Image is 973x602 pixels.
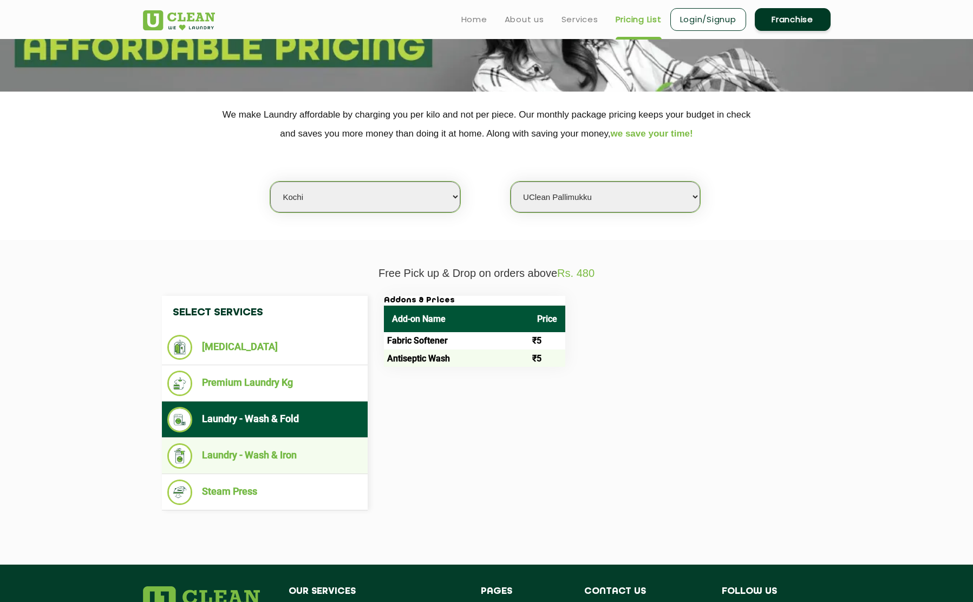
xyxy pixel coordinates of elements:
[143,267,831,280] p: Free Pick up & Drop on orders above
[529,349,565,367] td: ₹5
[384,296,565,306] h3: Addons & Prices
[461,13,487,26] a: Home
[529,306,565,332] th: Price
[529,332,565,349] td: ₹5
[167,335,362,360] li: [MEDICAL_DATA]
[167,480,193,505] img: Steam Press
[755,8,831,31] a: Franchise
[561,13,598,26] a: Services
[167,443,193,469] img: Laundry - Wash & Iron
[670,8,746,31] a: Login/Signup
[167,407,362,432] li: Laundry - Wash & Fold
[611,128,693,139] span: we save your time!
[143,105,831,143] p: We make Laundry affordable by charging you per kilo and not per piece. Our monthly package pricin...
[167,371,193,396] img: Premium Laundry Kg
[384,349,529,367] td: Antiseptic Wash
[167,480,362,505] li: Steam Press
[167,443,362,469] li: Laundry - Wash & Iron
[557,267,595,279] span: Rs. 480
[505,13,544,26] a: About us
[616,13,662,26] a: Pricing List
[167,371,362,396] li: Premium Laundry Kg
[162,296,368,329] h4: Select Services
[384,332,529,349] td: Fabric Softener
[143,10,215,30] img: UClean Laundry and Dry Cleaning
[384,306,529,332] th: Add-on Name
[167,407,193,432] img: Laundry - Wash & Fold
[167,335,193,360] img: Dry Cleaning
